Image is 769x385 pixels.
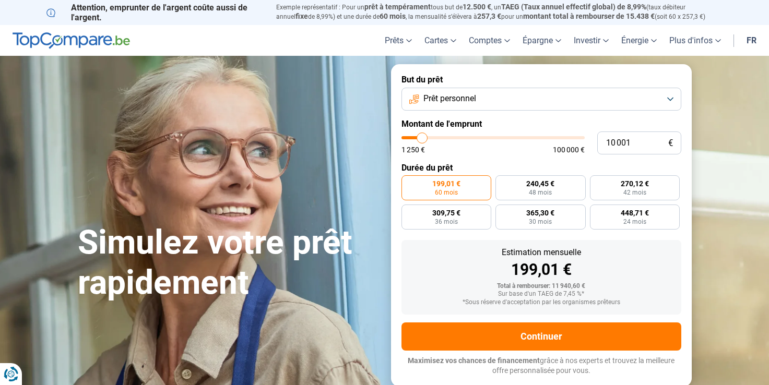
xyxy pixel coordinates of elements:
span: 42 mois [623,189,646,196]
span: 12.500 € [463,3,491,11]
span: fixe [295,12,308,20]
a: Prêts [378,25,418,56]
a: Plus d'infos [663,25,727,56]
span: 448,71 € [621,209,649,216]
h1: Simulez votre prêt rapidement [78,223,378,303]
span: TAEG (Taux annuel effectif global) de 8,99% [501,3,646,11]
span: 240,45 € [526,180,554,187]
span: 1 250 € [401,146,425,153]
div: Sur base d'un TAEG de 7,45 %* [410,291,673,298]
label: Durée du prêt [401,163,681,173]
span: 100 000 € [553,146,585,153]
button: Continuer [401,322,681,351]
span: 30 mois [529,219,552,225]
span: 365,30 € [526,209,554,216]
span: 309,75 € [432,209,460,216]
div: Estimation mensuelle [410,248,673,257]
label: But du prêt [401,75,681,85]
span: 199,01 € [432,180,460,187]
div: 199,01 € [410,262,673,278]
a: Épargne [516,25,567,56]
span: 60 mois [435,189,458,196]
div: *Sous réserve d'acceptation par les organismes prêteurs [410,299,673,306]
span: 48 mois [529,189,552,196]
span: Prêt personnel [423,93,476,104]
span: 257,3 € [477,12,501,20]
a: Énergie [615,25,663,56]
span: 24 mois [623,219,646,225]
span: € [668,139,673,148]
label: Montant de l'emprunt [401,119,681,129]
p: grâce à nos experts et trouvez la meilleure offre personnalisée pour vous. [401,356,681,376]
a: fr [740,25,763,56]
span: montant total à rembourser de 15.438 € [523,12,655,20]
span: prêt à tempérament [364,3,431,11]
a: Investir [567,25,615,56]
a: Cartes [418,25,463,56]
span: Maximisez vos chances de financement [408,356,540,365]
img: TopCompare [13,32,130,49]
a: Comptes [463,25,516,56]
span: 270,12 € [621,180,649,187]
p: Attention, emprunter de l'argent coûte aussi de l'argent. [46,3,264,22]
button: Prêt personnel [401,88,681,111]
span: 36 mois [435,219,458,225]
span: 60 mois [380,12,406,20]
div: Total à rembourser: 11 940,60 € [410,283,673,290]
p: Exemple représentatif : Pour un tous but de , un (taux débiteur annuel de 8,99%) et une durée de ... [276,3,723,21]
